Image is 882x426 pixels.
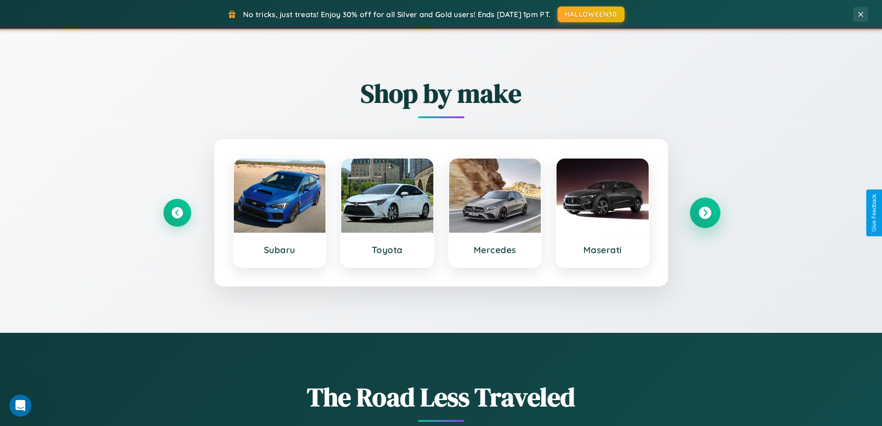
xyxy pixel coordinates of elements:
[243,244,317,255] h3: Subaru
[9,394,31,417] iframe: Intercom live chat
[557,6,625,22] button: HALLOWEEN30
[163,379,719,415] h1: The Road Less Traveled
[566,244,639,255] h3: Maserati
[243,10,550,19] span: No tricks, just treats! Enjoy 30% off for all Silver and Gold users! Ends [DATE] 1pm PT.
[458,244,532,255] h3: Mercedes
[163,76,719,111] h2: Shop by make
[350,244,424,255] h3: Toyota
[871,194,877,232] div: Give Feedback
